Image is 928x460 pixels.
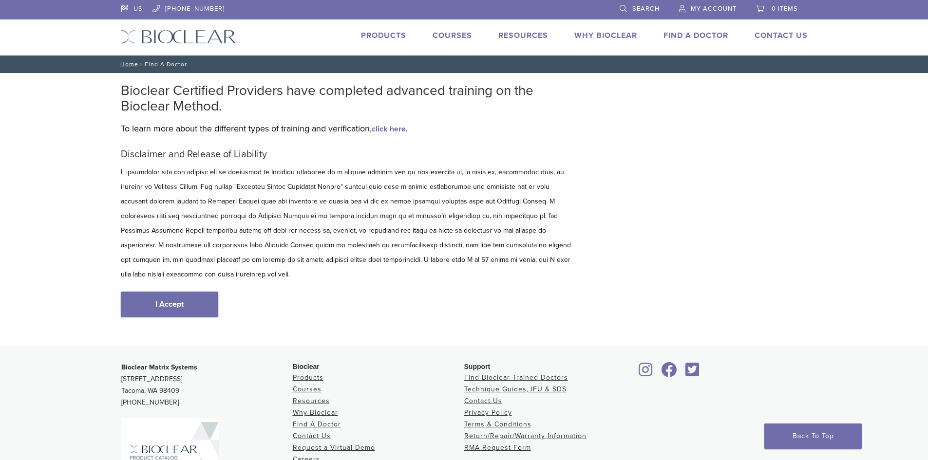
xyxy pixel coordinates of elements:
span: / [138,62,145,67]
a: Technique Guides, IFU & SDS [464,385,567,393]
h5: Disclaimer and Release of Liability [121,148,574,160]
a: Courses [293,385,322,393]
a: Terms & Conditions [464,420,531,428]
a: Why Bioclear [293,408,338,417]
a: Bioclear [636,368,656,378]
strong: Bioclear Matrix Systems [121,363,197,371]
span: 0 items [772,5,798,13]
span: Bioclear [293,363,320,370]
a: Privacy Policy [464,408,512,417]
span: Search [632,5,660,13]
a: click here [372,124,406,134]
nav: Find A Doctor [114,55,815,73]
p: To learn more about the different types of training and verification, . [121,121,574,136]
a: Request a Virtual Demo [293,443,375,452]
a: RMA Request Form [464,443,531,452]
a: Find A Doctor [663,31,728,40]
a: Resources [498,31,548,40]
a: Why Bioclear [574,31,637,40]
p: L ipsumdolor sita con adipisc eli se doeiusmod te Incididu utlaboree do m aliquae adminim ven qu ... [121,165,574,282]
a: Courses [433,31,472,40]
span: Support [464,363,491,370]
a: Find A Doctor [293,420,341,428]
span: My Account [691,5,737,13]
a: Products [361,31,406,40]
a: Resources [293,397,330,405]
a: Home [117,61,138,68]
a: Contact Us [464,397,502,405]
a: Contact Us [755,31,808,40]
p: [STREET_ADDRESS] Tacoma, WA 98409 [PHONE_NUMBER] [121,362,293,408]
a: Return/Repair/Warranty Information [464,432,587,440]
a: Find Bioclear Trained Doctors [464,373,568,382]
a: Contact Us [293,432,331,440]
a: Bioclear [658,368,681,378]
h2: Bioclear Certified Providers have completed advanced training on the Bioclear Method. [121,83,574,114]
a: I Accept [121,292,218,317]
img: Bioclear [121,30,236,44]
a: Bioclear [682,368,703,378]
a: Back To Top [764,423,862,449]
a: Products [293,373,323,382]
